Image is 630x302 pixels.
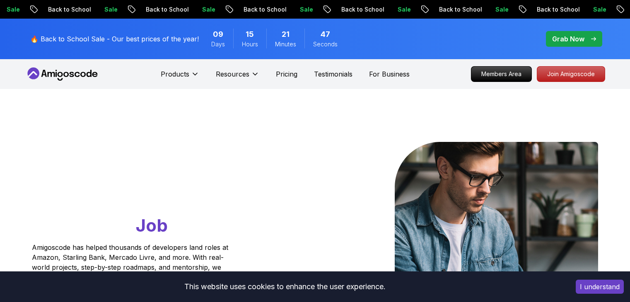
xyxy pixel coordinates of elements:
[216,69,249,79] p: Resources
[369,69,410,79] a: For Business
[216,69,259,86] button: Resources
[212,5,268,14] p: Back to School
[505,5,562,14] p: Back to School
[161,69,189,79] p: Products
[211,40,225,48] span: Days
[213,29,223,40] span: 9 Days
[114,5,171,14] p: Back to School
[161,69,199,86] button: Products
[282,29,290,40] span: 21 Minutes
[471,66,532,82] a: Members Area
[313,40,338,48] span: Seconds
[562,5,588,14] p: Sale
[171,5,197,14] p: Sale
[314,69,352,79] a: Testimonials
[32,242,231,282] p: Amigoscode has helped thousands of developers land roles at Amazon, Starling Bank, Mercado Livre,...
[73,5,99,14] p: Sale
[537,67,605,81] p: Join Amigoscode
[17,5,73,14] p: Back to School
[366,5,393,14] p: Sale
[276,69,297,79] a: Pricing
[268,5,295,14] p: Sale
[242,40,258,48] span: Hours
[136,215,168,236] span: Job
[471,67,531,81] p: Members Area
[246,29,254,40] span: 15 Hours
[6,278,563,296] div: This website uses cookies to enhance the user experience.
[310,5,366,14] p: Back to School
[576,280,624,294] button: Accept cookies
[275,40,296,48] span: Minutes
[30,34,199,44] p: 🔥 Back to School Sale - Our best prices of the year!
[537,66,605,82] a: Join Amigoscode
[408,5,464,14] p: Back to School
[464,5,490,14] p: Sale
[552,34,584,44] p: Grab Now
[321,29,330,40] span: 47 Seconds
[32,142,260,237] h1: Go From Learning to Hired: Master Java, Spring Boot & Cloud Skills That Get You the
